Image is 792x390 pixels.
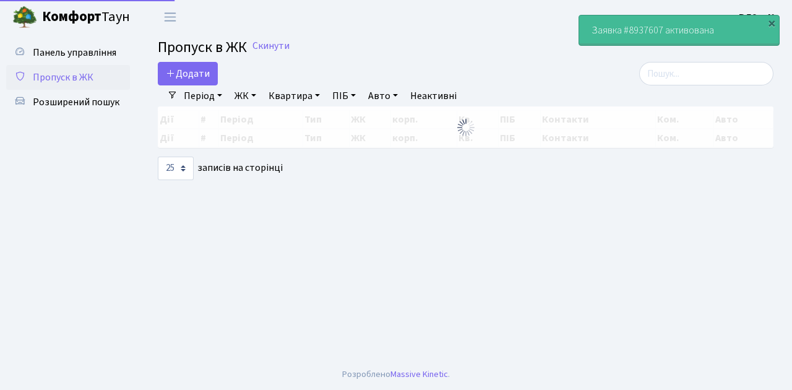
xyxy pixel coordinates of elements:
a: Скинути [252,40,290,52]
span: Додати [166,67,210,80]
a: Massive Kinetic [390,368,448,381]
a: ЖК [230,85,261,106]
span: Пропуск в ЖК [33,71,93,84]
img: Обробка... [456,118,476,137]
a: Період [179,85,227,106]
a: ВЛ2 -. К. [739,10,777,25]
span: Панель управління [33,46,116,59]
a: Розширений пошук [6,90,130,115]
select: записів на сторінці [158,157,194,180]
a: Неактивні [405,85,462,106]
label: записів на сторінці [158,157,283,180]
button: Переключити навігацію [155,7,186,27]
img: logo.png [12,5,37,30]
a: ПІБ [327,85,361,106]
div: × [765,17,778,29]
a: Квартира [264,85,325,106]
b: ВЛ2 -. К. [739,11,777,24]
a: Панель управління [6,40,130,65]
input: Пошук... [639,62,773,85]
div: Розроблено . [342,368,450,381]
span: Таун [42,7,130,28]
div: Заявка #8937607 активована [579,15,779,45]
b: Комфорт [42,7,101,27]
span: Розширений пошук [33,95,119,109]
a: Авто [363,85,403,106]
span: Пропуск в ЖК [158,37,247,58]
a: Пропуск в ЖК [6,65,130,90]
a: Додати [158,62,218,85]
